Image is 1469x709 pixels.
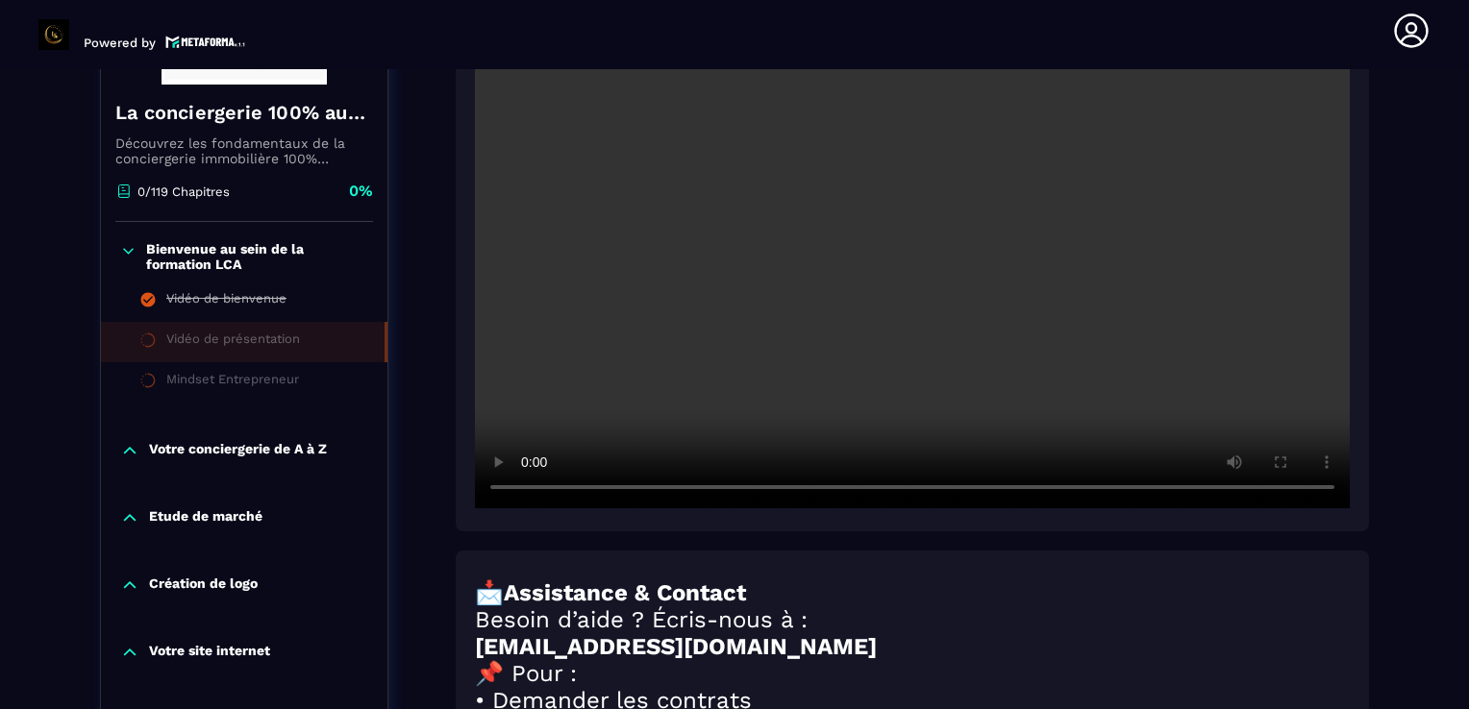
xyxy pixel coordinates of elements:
p: Création de logo [149,575,258,595]
strong: [EMAIL_ADDRESS][DOMAIN_NAME] [475,633,877,660]
h2: 📩 [475,579,1350,606]
h2: Besoin d’aide ? Écris-nous à : [475,606,1350,633]
p: 0/119 Chapitres [137,184,230,199]
p: Votre conciergerie de A à Z [149,441,327,460]
p: Votre site internet [149,643,270,662]
div: Vidéo de bienvenue [166,291,286,312]
div: Mindset Entrepreneur [166,372,299,393]
strong: Assistance & Contact [504,579,746,606]
h2: 📌 Pour : [475,660,1350,687]
p: Powered by [84,36,156,50]
h4: La conciergerie 100% automatisée [115,99,373,126]
p: Etude de marché [149,508,262,527]
div: Vidéo de présentation [166,331,300,353]
img: logo [165,34,246,50]
img: logo-branding [38,19,69,50]
p: 0% [349,181,373,202]
p: Bienvenue au sein de la formation LCA [146,241,368,272]
p: Découvrez les fondamentaux de la conciergerie immobilière 100% automatisée. Cette formation est c... [115,135,373,166]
